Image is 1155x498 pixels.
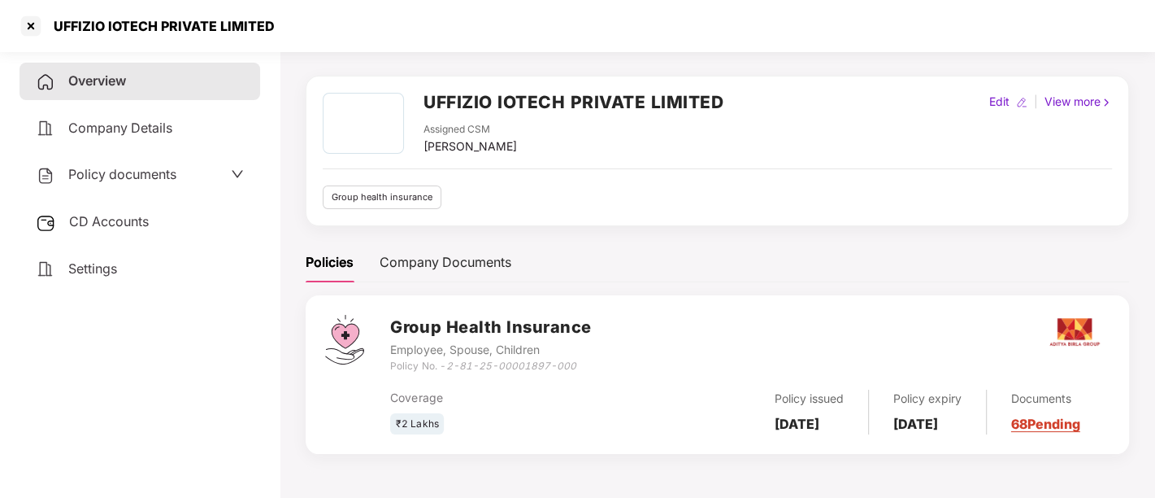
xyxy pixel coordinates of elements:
div: [PERSON_NAME] [423,138,517,155]
div: ₹2 Lakhs [390,413,444,435]
img: rightIcon [1101,97,1112,108]
img: svg+xml;base64,PHN2ZyB4bWxucz0iaHR0cDovL3d3dy53My5vcmcvMjAwMC9zdmciIHdpZHRoPSIyNCIgaGVpZ2h0PSIyNC... [36,119,55,138]
img: svg+xml;base64,PHN2ZyB3aWR0aD0iMjUiIGhlaWdodD0iMjQiIHZpZXdCb3g9IjAgMCAyNSAyNCIgZmlsbD0ibm9uZSIgeG... [36,213,56,233]
div: Company Documents [380,252,511,273]
div: Group health insurance [323,186,441,209]
div: Coverage [390,389,630,407]
img: svg+xml;base64,PHN2ZyB4bWxucz0iaHR0cDovL3d3dy53My5vcmcvMjAwMC9zdmciIHdpZHRoPSIyNCIgaGVpZ2h0PSIyNC... [36,72,55,92]
div: | [1031,93,1041,111]
div: Policy No. - [390,359,591,374]
span: Settings [68,260,117,277]
img: editIcon [1016,97,1027,108]
i: 2-81-25-00001897-000 [445,360,575,372]
span: Overview [68,72,126,89]
div: Employee, Spouse, Children [390,341,591,359]
img: svg+xml;base64,PHN2ZyB4bWxucz0iaHR0cDovL3d3dy53My5vcmcvMjAwMC9zdmciIHdpZHRoPSIyNCIgaGVpZ2h0PSIyNC... [36,260,55,279]
span: down [231,168,244,181]
a: 68 Pending [1011,416,1080,432]
div: Documents [1011,390,1080,408]
div: View more [1041,93,1115,111]
img: svg+xml;base64,PHN2ZyB4bWxucz0iaHR0cDovL3d3dy53My5vcmcvMjAwMC9zdmciIHdpZHRoPSI0Ny43MTQiIGhlaWdodD... [325,315,364,365]
span: Company Details [68,120,172,136]
h2: UFFIZIO IOTECH PRIVATE LIMITED [423,89,723,116]
img: svg+xml;base64,PHN2ZyB4bWxucz0iaHR0cDovL3d3dy53My5vcmcvMjAwMC9zdmciIHdpZHRoPSIyNCIgaGVpZ2h0PSIyNC... [36,166,55,186]
span: Policy documents [68,166,176,182]
div: Policy expiry [893,390,962,408]
img: aditya.png [1046,304,1103,360]
b: [DATE] [893,416,938,432]
div: Assigned CSM [423,122,517,138]
div: UFFIZIO IOTECH PRIVATE LIMITED [44,18,275,34]
div: Policy issued [775,390,844,408]
div: Policies [306,252,354,273]
span: CD Accounts [69,213,149,229]
h3: Group Health Insurance [390,315,591,340]
b: [DATE] [775,416,819,432]
div: Edit [986,93,1013,111]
